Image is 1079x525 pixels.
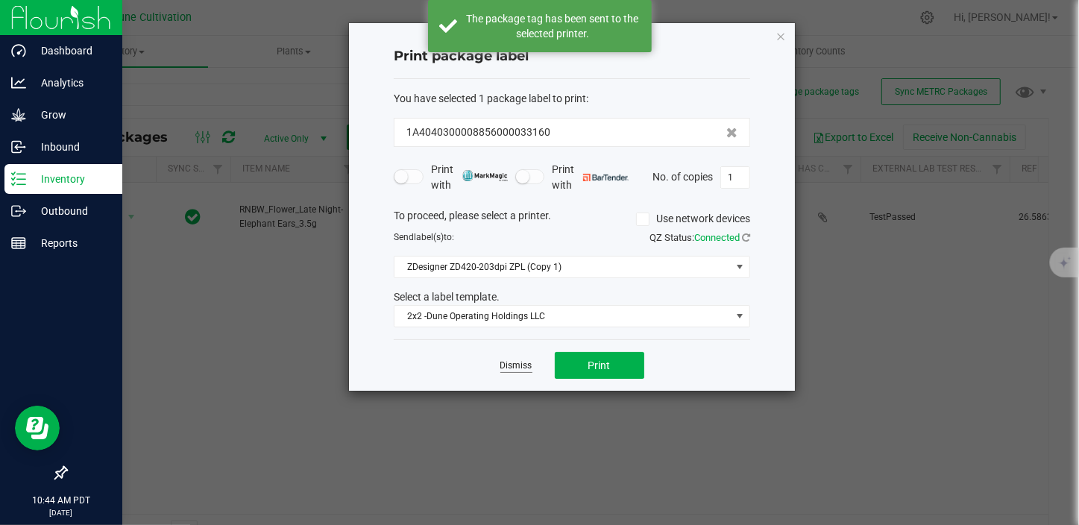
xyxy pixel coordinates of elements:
span: Print with [431,162,508,193]
a: Dismiss [500,359,532,372]
span: Send to: [394,232,454,242]
p: [DATE] [7,507,116,518]
p: Outbound [26,202,116,220]
span: Connected [694,232,740,243]
p: Grow [26,106,116,124]
inline-svg: Outbound [11,204,26,219]
span: You have selected 1 package label to print [394,92,586,104]
iframe: Resource center [15,406,60,450]
label: Use network devices [636,211,750,227]
div: Select a label template. [383,289,761,305]
span: label(s) [414,232,444,242]
inline-svg: Inbound [11,139,26,154]
img: bartender.png [583,174,629,181]
div: : [394,91,750,107]
inline-svg: Reports [11,236,26,251]
inline-svg: Inventory [11,172,26,186]
div: The package tag has been sent to the selected printer. [465,11,641,41]
span: 2x2 -Dune Operating Holdings LLC [394,306,731,327]
img: mark_magic_cybra.png [462,170,508,181]
span: No. of copies [652,170,713,182]
span: 1A4040300008856000033160 [406,125,550,140]
p: 10:44 AM PDT [7,494,116,507]
h4: Print package label [394,47,750,66]
inline-svg: Grow [11,107,26,122]
inline-svg: Dashboard [11,43,26,58]
p: Reports [26,234,116,252]
inline-svg: Analytics [11,75,26,90]
p: Inventory [26,170,116,188]
span: Print [588,359,611,371]
span: ZDesigner ZD420-203dpi ZPL (Copy 1) [394,257,731,277]
button: Print [555,352,644,379]
div: To proceed, please select a printer. [383,208,761,230]
p: Dashboard [26,42,116,60]
p: Inbound [26,138,116,156]
span: Print with [552,162,629,193]
p: Analytics [26,74,116,92]
span: QZ Status: [649,232,750,243]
